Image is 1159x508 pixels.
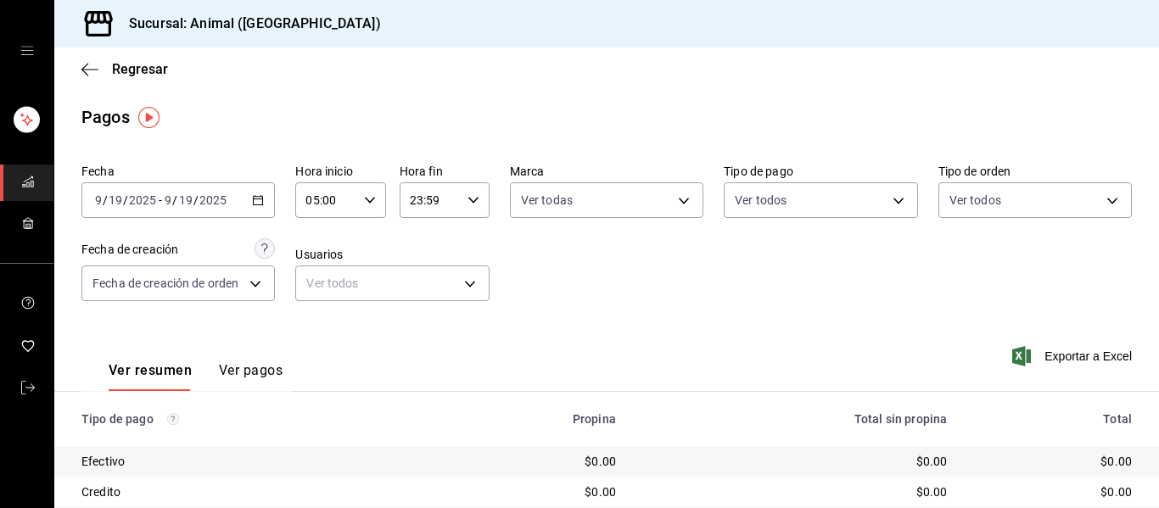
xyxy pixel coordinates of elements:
[81,61,168,77] button: Regresar
[643,483,947,500] div: $0.00
[20,44,34,58] button: open drawer
[400,165,490,177] label: Hora fin
[172,193,177,207] span: /
[193,193,199,207] span: /
[138,107,160,128] img: Tooltip marker
[81,483,422,500] div: Credito
[724,165,917,177] label: Tipo de pago
[938,165,1132,177] label: Tipo de orden
[199,193,227,207] input: ----
[219,362,283,391] button: Ver pagos
[109,362,192,391] button: Ver resumen
[92,275,238,292] span: Fecha de creación de orden
[115,14,381,34] h3: Sucursal: Animal ([GEOGRAPHIC_DATA])
[109,362,283,391] div: navigation tabs
[643,453,947,470] div: $0.00
[521,192,573,209] span: Ver todas
[164,193,172,207] input: --
[974,453,1132,470] div: $0.00
[81,453,422,470] div: Efectivo
[94,193,103,207] input: --
[449,483,616,500] div: $0.00
[449,412,616,426] div: Propina
[295,248,489,260] label: Usuarios
[974,412,1132,426] div: Total
[112,61,168,77] span: Regresar
[81,165,275,177] label: Fecha
[108,193,123,207] input: --
[123,193,128,207] span: /
[81,241,178,259] div: Fecha de creación
[295,265,489,301] div: Ver todos
[974,483,1132,500] div: $0.00
[81,412,422,426] div: Tipo de pago
[178,193,193,207] input: --
[295,165,385,177] label: Hora inicio
[167,413,179,425] svg: Los pagos realizados con Pay y otras terminales son montos brutos.
[449,453,616,470] div: $0.00
[81,104,130,130] div: Pagos
[103,193,108,207] span: /
[643,412,947,426] div: Total sin propina
[510,165,703,177] label: Marca
[735,192,787,209] span: Ver todos
[159,193,162,207] span: -
[128,193,157,207] input: ----
[1016,346,1132,366] button: Exportar a Excel
[949,192,1001,209] span: Ver todos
